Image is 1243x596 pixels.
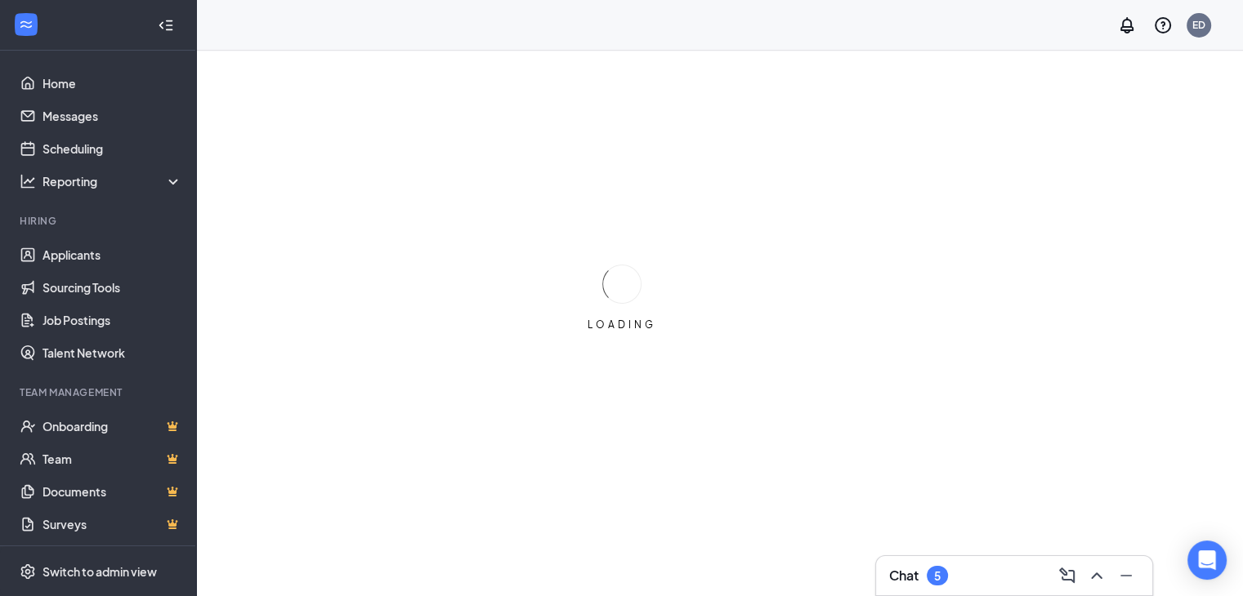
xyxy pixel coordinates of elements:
div: Open Intercom Messenger [1187,540,1227,580]
svg: Analysis [20,173,36,189]
h3: Chat [889,567,919,585]
div: Switch to admin view [42,563,157,580]
svg: Notifications [1117,16,1137,35]
svg: Minimize [1116,566,1136,585]
div: LOADING [581,318,663,331]
a: TeamCrown [42,443,182,475]
button: ComposeMessage [1054,563,1080,589]
a: Talent Network [42,336,182,369]
button: Minimize [1113,563,1139,589]
svg: Collapse [158,17,174,33]
a: Messages [42,100,182,132]
button: ChevronUp [1084,563,1110,589]
a: Home [42,67,182,100]
svg: WorkstreamLogo [18,16,34,33]
div: 5 [934,569,941,583]
div: ED [1192,18,1205,32]
svg: QuestionInfo [1153,16,1173,35]
svg: Settings [20,563,36,580]
a: DocumentsCrown [42,475,182,508]
a: Applicants [42,238,182,271]
a: SurveysCrown [42,508,182,540]
a: Scheduling [42,132,182,165]
svg: ComposeMessage [1057,566,1077,585]
div: Team Management [20,385,179,399]
div: Reporting [42,173,183,189]
a: Sourcing Tools [42,271,182,304]
a: OnboardingCrown [42,410,182,443]
div: Hiring [20,214,179,228]
a: Job Postings [42,304,182,336]
svg: ChevronUp [1087,566,1107,585]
